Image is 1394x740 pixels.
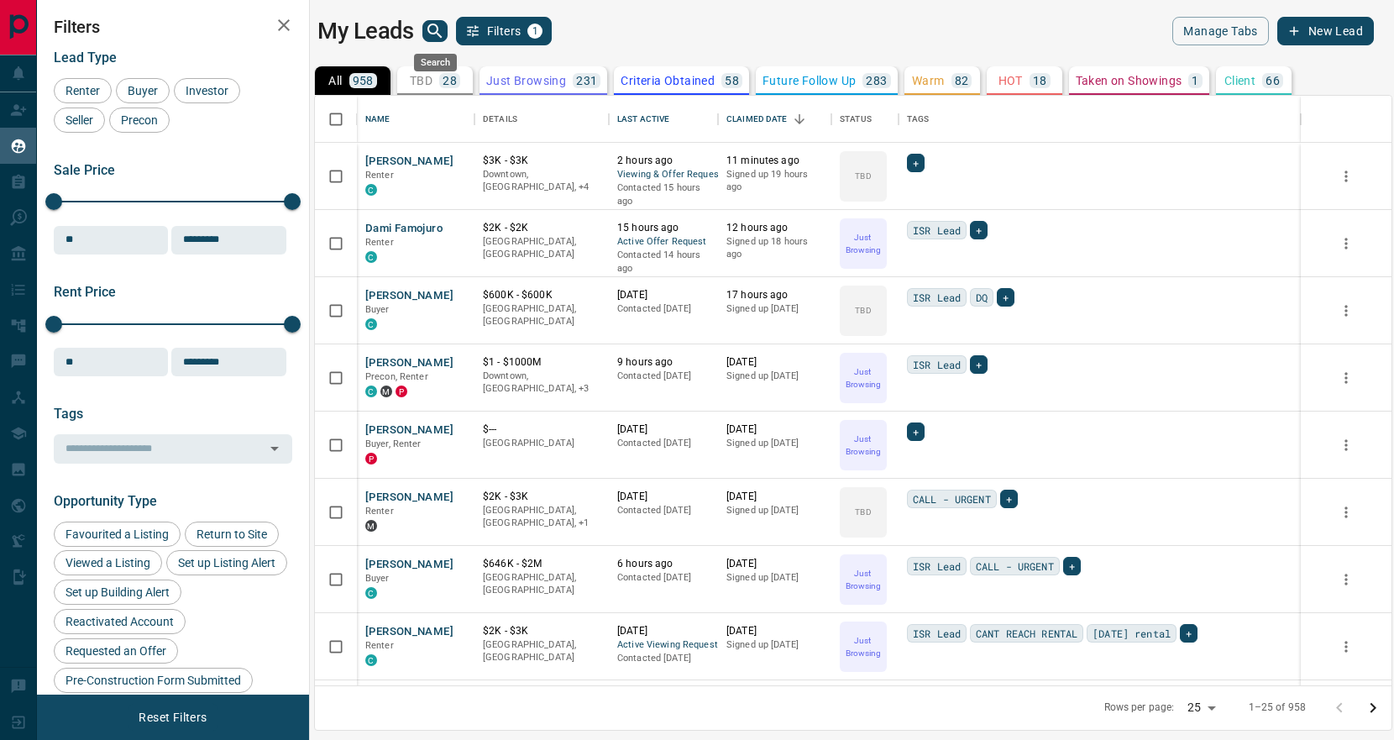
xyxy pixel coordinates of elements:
[617,490,710,504] p: [DATE]
[483,638,600,664] p: [GEOGRAPHIC_DATA], [GEOGRAPHIC_DATA]
[726,168,823,194] p: Signed up 19 hours ago
[483,154,600,168] p: $3K - $3K
[1180,624,1197,643] div: +
[483,422,600,437] p: $---
[365,490,453,506] button: [PERSON_NAME]
[365,154,453,170] button: [PERSON_NAME]
[365,355,453,371] button: [PERSON_NAME]
[483,624,600,638] p: $2K - $3K
[60,84,106,97] span: Renter
[474,96,609,143] div: Details
[54,78,112,103] div: Renter
[483,437,600,450] p: [GEOGRAPHIC_DATA]
[617,355,710,370] p: 9 hours ago
[1334,634,1359,659] button: more
[483,235,600,261] p: [GEOGRAPHIC_DATA], [GEOGRAPHIC_DATA]
[1334,500,1359,525] button: more
[380,386,392,397] div: mrloft.ca
[1063,557,1081,575] div: +
[365,288,453,304] button: [PERSON_NAME]
[617,221,710,235] p: 15 hours ago
[54,550,162,575] div: Viewed a Listing
[60,674,247,687] span: Pre-Construction Form Submitted
[855,304,871,317] p: TBD
[1104,701,1175,715] p: Rows per page:
[726,638,823,652] p: Signed up [DATE]
[166,550,287,575] div: Set up Listing Alert
[483,96,517,143] div: Details
[486,75,566,87] p: Just Browsing
[365,96,390,143] div: Name
[483,557,600,571] p: $646K - $2M
[365,386,377,397] div: condos.ca
[365,304,390,315] span: Buyer
[609,96,718,143] div: Last Active
[976,289,988,306] span: DQ
[1000,490,1018,508] div: +
[718,96,831,143] div: Claimed Date
[726,624,823,638] p: [DATE]
[617,437,710,450] p: Contacted [DATE]
[1006,491,1012,507] span: +
[840,96,872,143] div: Status
[1224,75,1255,87] p: Client
[617,422,710,437] p: [DATE]
[365,453,377,464] div: property.ca
[726,235,823,261] p: Signed up 18 hours ago
[60,527,175,541] span: Favourited a Listing
[483,355,600,370] p: $1 - $1000M
[172,556,281,569] span: Set up Listing Alert
[54,50,117,66] span: Lead Type
[180,84,234,97] span: Investor
[726,355,823,370] p: [DATE]
[855,170,871,182] p: TBD
[116,78,170,103] div: Buyer
[976,356,982,373] span: +
[1334,567,1359,592] button: more
[365,654,377,666] div: condos.ca
[1076,75,1182,87] p: Taken on Showings
[913,356,961,373] span: ISR Lead
[414,54,457,71] div: Search
[617,181,710,207] p: Contacted 15 hours ago
[353,75,374,87] p: 958
[726,370,823,383] p: Signed up [DATE]
[128,703,217,732] button: Reset Filters
[365,184,377,196] div: condos.ca
[726,422,823,437] p: [DATE]
[365,422,453,438] button: [PERSON_NAME]
[115,113,164,127] span: Precon
[617,249,710,275] p: Contacted 14 hours ago
[913,558,961,575] span: ISR Lead
[365,237,394,248] span: Renter
[1033,75,1047,87] p: 18
[60,585,176,599] span: Set up Building Alert
[1069,558,1075,575] span: +
[726,302,823,316] p: Signed up [DATE]
[1277,17,1374,45] button: New Lead
[617,168,710,182] span: Viewing & Offer Request
[60,644,172,658] span: Requested an Offer
[841,365,885,391] p: Just Browsing
[365,640,394,651] span: Renter
[60,615,180,628] span: Reactivated Account
[1266,75,1280,87] p: 66
[54,162,115,178] span: Sale Price
[483,168,600,194] p: North York, West End, Midtown | Central, Toronto
[483,571,600,597] p: [GEOGRAPHIC_DATA], [GEOGRAPHIC_DATA]
[726,221,823,235] p: 12 hours ago
[483,221,600,235] p: $2K - $2K
[410,75,432,87] p: TBD
[726,96,788,143] div: Claimed Date
[617,652,710,665] p: Contacted [DATE]
[1172,17,1268,45] button: Manage Tabs
[976,222,982,239] span: +
[60,113,99,127] span: Seller
[1334,365,1359,391] button: more
[997,288,1014,307] div: +
[263,437,286,460] button: Open
[998,75,1023,87] p: HOT
[617,638,710,653] span: Active Viewing Request
[726,437,823,450] p: Signed up [DATE]
[357,96,474,143] div: Name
